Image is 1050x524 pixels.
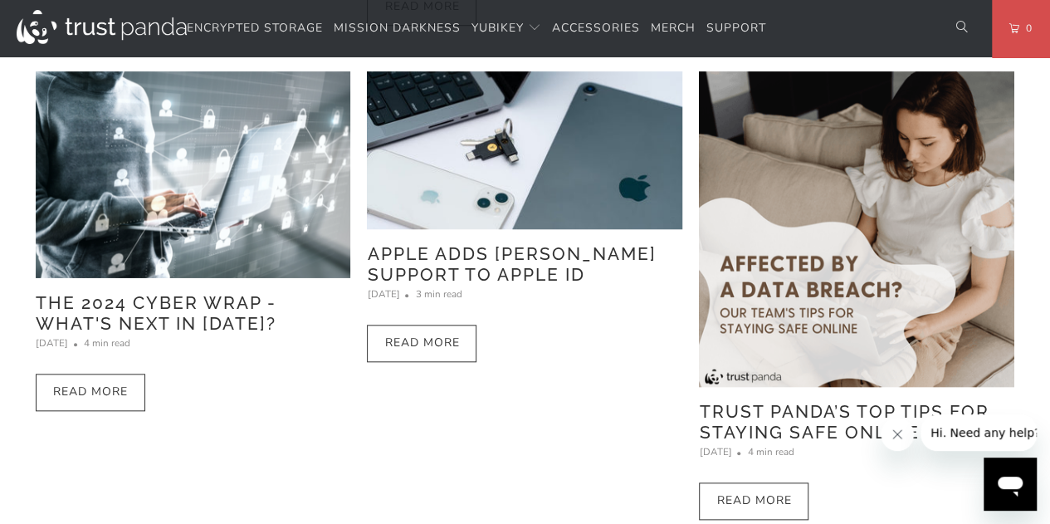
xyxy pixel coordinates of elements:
span: Hi. Need any help? [10,12,120,25]
iframe: Message from company [921,414,1037,451]
span: Mission Darkness [334,20,461,36]
span: 3 min read [415,285,462,303]
span: [DATE] [699,443,731,461]
span: YubiKey [471,20,524,36]
span: Encrypted Storage [187,20,323,36]
a: Read More [367,325,476,362]
span: Merch [651,20,696,36]
span: 4 min read [747,443,794,461]
span: Accessories [552,20,640,36]
span: [DATE] [36,334,68,352]
a: The 2024 Cyber Wrap - What's next in [DATE]? [36,292,276,334]
img: Trust Panda Australia [17,10,187,44]
nav: Translation missing: en.navigation.header.main_nav [187,9,766,48]
a: Read More [36,374,145,411]
span: 0 [1019,19,1033,37]
span: [DATE] [367,285,399,303]
span: Support [706,20,766,36]
a: Accessories [552,9,640,48]
a: Support [706,9,766,48]
iframe: Button to launch messaging window [984,458,1037,511]
a: Trust Panda’s Top Tips for Staying Safe Online [699,401,989,443]
a: Mission Darkness [334,9,461,48]
a: Read More [699,482,808,520]
a: Apple adds [PERSON_NAME] support to Apple ID [367,243,656,285]
a: Merch [651,9,696,48]
summary: YubiKey [471,9,541,48]
span: 4 min read [84,334,130,352]
iframe: Close message [881,418,914,451]
a: Encrypted Storage [187,9,323,48]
